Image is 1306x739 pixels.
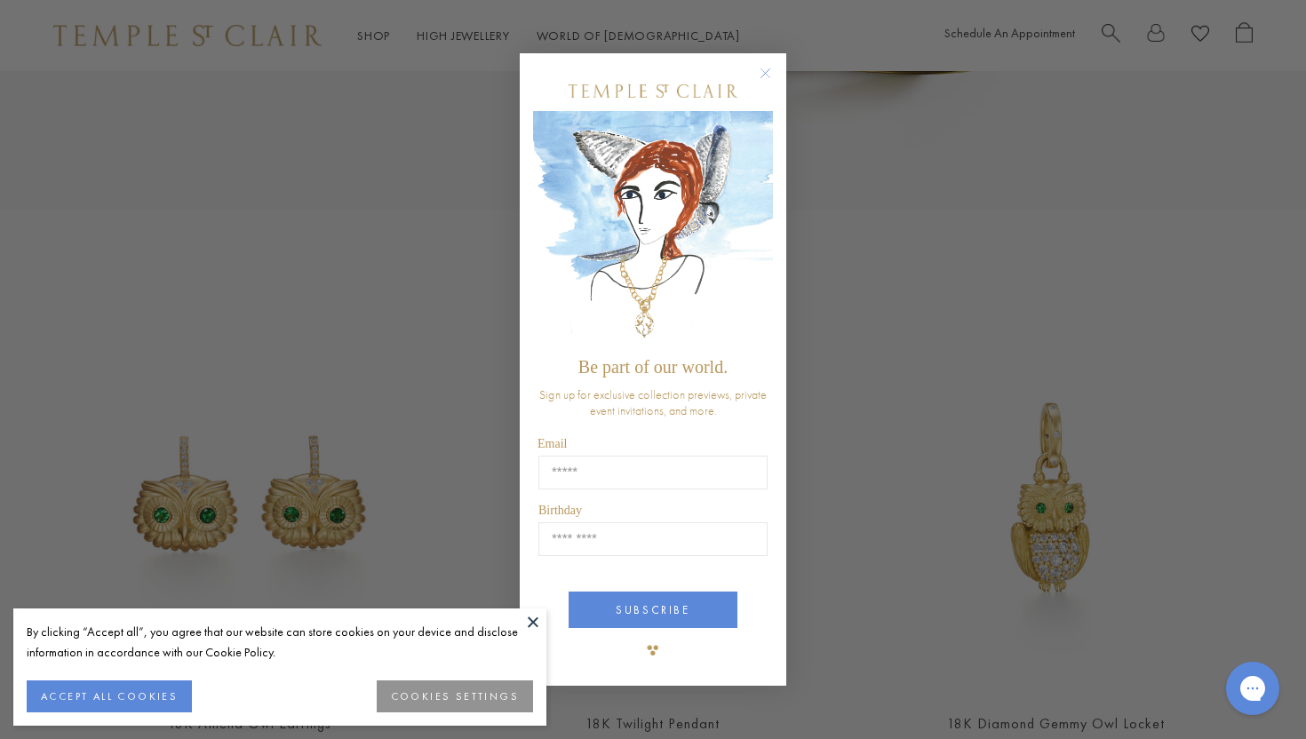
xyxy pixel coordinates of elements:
button: SUBSCRIBE [569,592,737,628]
span: Be part of our world. [578,357,728,377]
button: COOKIES SETTINGS [377,680,533,712]
img: c4a9eb12-d91a-4d4a-8ee0-386386f4f338.jpeg [533,111,773,348]
button: Close dialog [763,71,785,93]
span: Birthday [538,504,582,517]
div: By clicking “Accept all”, you agree that our website can store cookies on your device and disclos... [27,622,533,663]
input: Email [538,456,768,489]
span: Sign up for exclusive collection previews, private event invitations, and more. [539,386,767,418]
img: Temple St. Clair [569,84,737,98]
img: TSC [635,632,671,668]
iframe: Gorgias live chat messenger [1217,656,1288,721]
span: Email [538,437,567,450]
button: ACCEPT ALL COOKIES [27,680,192,712]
